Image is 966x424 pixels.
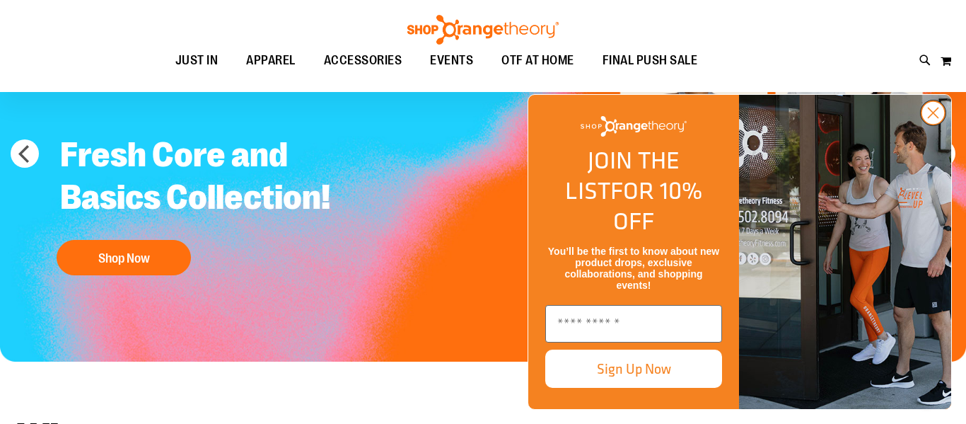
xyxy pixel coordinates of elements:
[603,45,698,76] span: FINAL PUSH SALE
[739,95,951,409] img: Shop Orangtheory
[416,45,487,77] a: EVENTS
[545,350,722,388] button: Sign Up Now
[175,45,219,76] span: JUST IN
[324,45,402,76] span: ACCESSORIES
[513,80,966,424] div: FLYOUT Form
[310,45,417,77] a: ACCESSORIES
[246,45,296,76] span: APPAREL
[57,240,191,275] button: Shop Now
[161,45,233,77] a: JUST IN
[920,100,946,126] button: Close dialog
[430,45,473,76] span: EVENTS
[588,45,712,77] a: FINAL PUSH SALE
[545,305,722,343] input: Enter email
[11,139,39,168] button: prev
[50,123,388,233] h2: Fresh Core and Basics Collection!
[487,45,588,77] a: OTF AT HOME
[232,45,310,77] a: APPAREL
[565,142,680,208] span: JOIN THE LIST
[50,123,388,282] a: Fresh Core and Basics Collection! Shop Now
[501,45,574,76] span: OTF AT HOME
[405,15,561,45] img: Shop Orangetheory
[610,173,702,239] span: FOR 10% OFF
[581,116,687,137] img: Shop Orangetheory
[548,246,719,291] span: You’ll be the first to know about new product drops, exclusive collaborations, and shopping events!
